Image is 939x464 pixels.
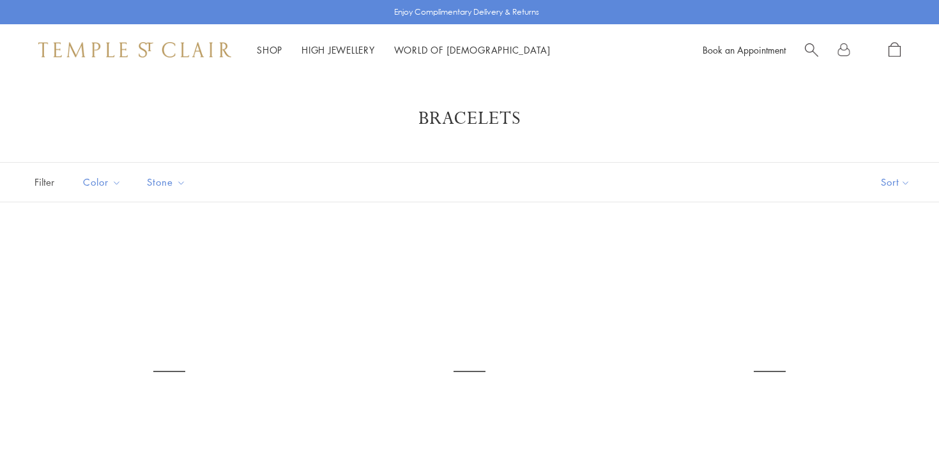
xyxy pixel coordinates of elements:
[137,168,195,197] button: Stone
[51,107,888,130] h1: Bracelets
[805,42,818,58] a: Search
[257,43,282,56] a: ShopShop
[73,168,131,197] button: Color
[38,42,231,57] img: Temple St. Clair
[703,43,786,56] a: Book an Appointment
[77,174,131,190] span: Color
[852,163,939,202] button: Show sort by
[257,42,551,58] nav: Main navigation
[394,6,539,19] p: Enjoy Complimentary Delivery & Returns
[889,42,901,58] a: Open Shopping Bag
[141,174,195,190] span: Stone
[394,43,551,56] a: World of [DEMOGRAPHIC_DATA]World of [DEMOGRAPHIC_DATA]
[302,43,375,56] a: High JewelleryHigh Jewellery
